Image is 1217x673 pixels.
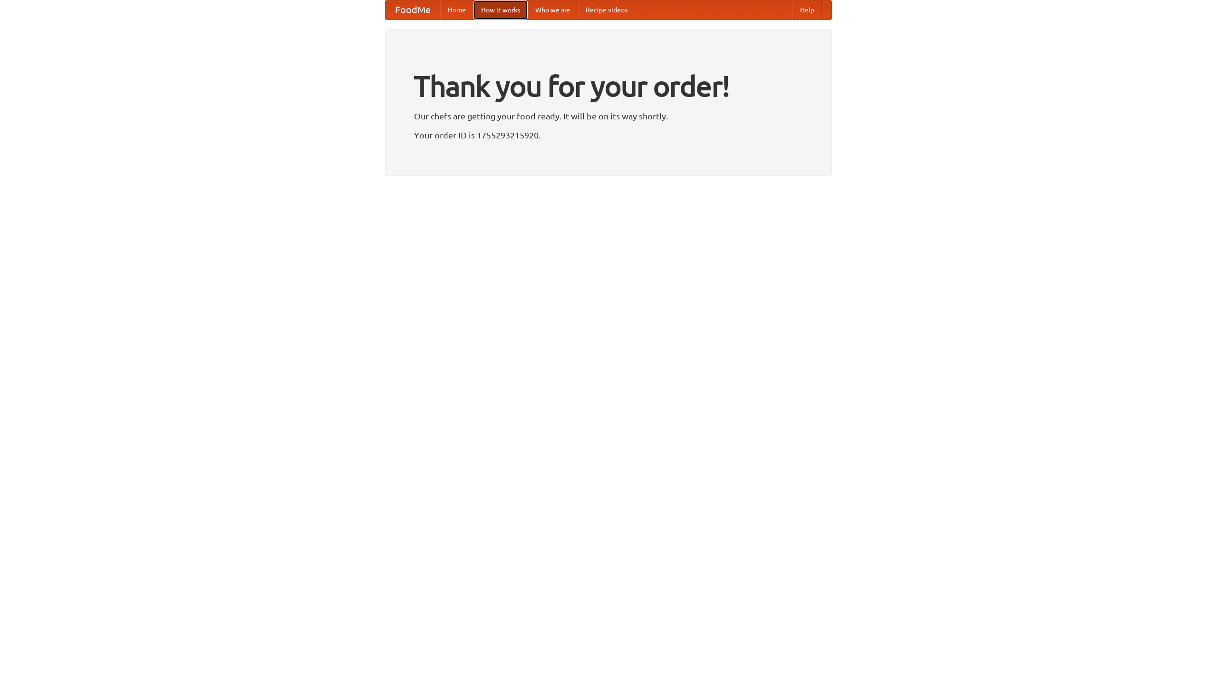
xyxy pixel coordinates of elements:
[473,0,528,20] a: How it works
[414,109,803,123] p: Our chefs are getting your food ready. It will be on its way shortly.
[528,0,578,20] a: Who we are
[414,128,803,142] p: Your order ID is 1755293215920.
[414,63,803,109] h1: Thank you for your order!
[792,0,822,20] a: Help
[578,0,635,20] a: Recipe videos
[440,0,473,20] a: Home
[386,0,440,20] a: FoodMe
